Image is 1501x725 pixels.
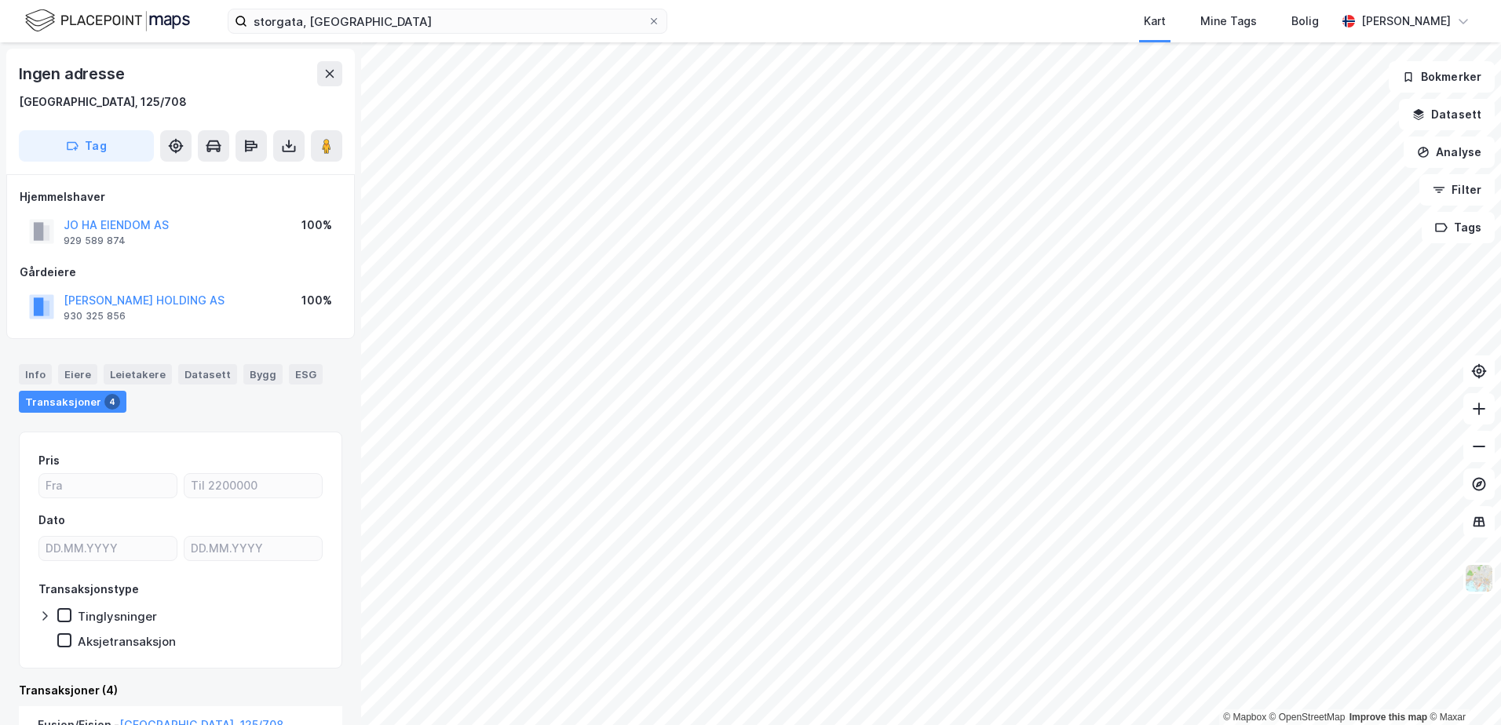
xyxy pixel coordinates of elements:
div: 930 325 856 [64,310,126,322]
iframe: Chat Widget [1422,650,1501,725]
div: ESG [289,364,323,384]
div: Transaksjonstype [38,580,139,599]
div: Transaksjoner [19,391,126,413]
button: Tags [1422,212,1495,243]
div: 100% [301,291,332,310]
div: Gårdeiere [20,263,341,282]
div: Bolig [1291,12,1319,31]
div: Kart [1144,12,1166,31]
input: DD.MM.YYYY [39,537,177,560]
div: Ingen adresse [19,61,127,86]
div: Hjemmelshaver [20,188,341,206]
div: Leietakere [104,364,172,384]
div: Dato [38,511,65,530]
div: [PERSON_NAME] [1361,12,1451,31]
button: Datasett [1399,99,1495,130]
div: Transaksjoner (4) [19,681,342,700]
div: 100% [301,216,332,235]
input: Søk på adresse, matrikkel, gårdeiere, leietakere eller personer [247,9,648,33]
input: Til 2200000 [184,474,322,497]
div: Eiere [58,364,97,384]
div: Datasett [178,364,237,384]
button: Tag [19,130,154,162]
div: Kontrollprogram for chat [1422,650,1501,725]
input: Fra [39,474,177,497]
button: Filter [1419,174,1495,206]
input: DD.MM.YYYY [184,537,322,560]
a: Improve this map [1349,712,1427,723]
a: Mapbox [1223,712,1266,723]
div: Tinglysninger [78,609,157,624]
img: logo.f888ab2527a4732fd821a326f86c7f29.svg [25,7,190,35]
div: Bygg [243,364,283,384]
div: Info [19,364,52,384]
div: Pris [38,451,60,470]
a: OpenStreetMap [1269,712,1346,723]
div: 929 589 874 [64,235,126,247]
button: Bokmerker [1389,61,1495,93]
div: 4 [104,394,120,410]
div: Aksjetransaksjon [78,634,176,649]
img: Z [1464,563,1494,593]
div: Mine Tags [1200,12,1257,31]
div: [GEOGRAPHIC_DATA], 125/708 [19,93,187,111]
button: Analyse [1404,137,1495,168]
